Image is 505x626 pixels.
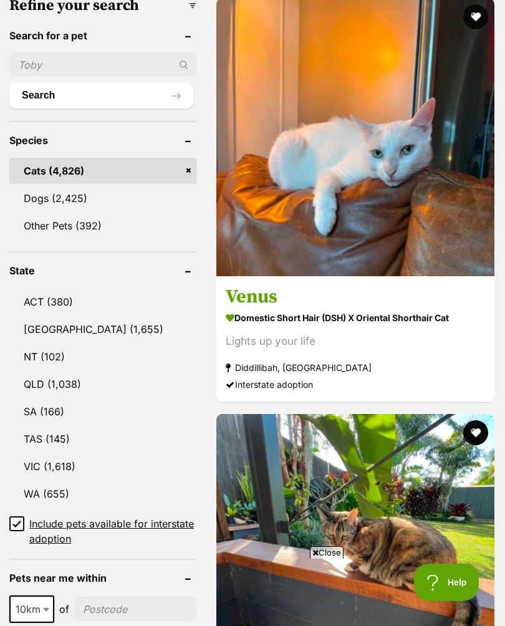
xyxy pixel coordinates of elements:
[463,4,488,29] button: favourite
[216,276,494,402] a: Venus Domestic Short Hair (DSH) x Oriental Shorthair Cat Lights up your life Diddillibah, [GEOGRA...
[226,333,485,350] div: Lights up your life
[9,158,196,184] a: Cats (4,826)
[9,371,196,397] a: QLD (1,038)
[9,398,196,425] a: SA (166)
[226,376,485,393] div: Interstate adoption
[9,426,196,452] a: TAS (145)
[9,30,196,41] header: Search for a pet
[9,453,196,479] a: VIC (1,618)
[9,344,196,370] a: NT (102)
[9,265,196,276] header: State
[226,285,485,309] h3: Venus
[463,420,488,445] button: favourite
[9,516,196,546] a: Include pets available for interstate adoption
[9,316,196,342] a: [GEOGRAPHIC_DATA] (1,655)
[26,564,479,620] iframe: Advertisement
[9,481,196,507] a: WA (655)
[9,289,196,315] a: ACT (380)
[9,213,196,239] a: Other Pets (392)
[9,83,193,108] button: Search
[226,309,485,327] strong: Domestic Short Hair (DSH) x Oriental Shorthair Cat
[9,595,54,623] span: 10km
[9,135,196,146] header: Species
[29,516,196,546] span: Include pets available for interstate adoption
[414,564,480,601] iframe: Help Scout Beacon - Open
[11,600,53,618] span: 10km
[9,572,196,584] header: Pets near me within
[310,546,344,559] span: Close
[9,53,196,77] input: Toby
[226,359,485,376] strong: Diddillibah, [GEOGRAPHIC_DATA]
[9,185,196,211] a: Dogs (2,425)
